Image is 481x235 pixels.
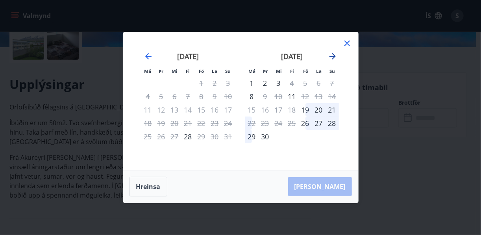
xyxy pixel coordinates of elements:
td: Not available. þriðjudagur, 5. ágúst 2025 [155,90,168,103]
td: Not available. mánudagur, 22. september 2025 [245,117,259,130]
div: Aðeins innritun í boði [245,76,259,90]
td: Not available. mánudagur, 11. ágúst 2025 [141,103,155,117]
td: Not available. föstudagur, 1. ágúst 2025 [195,76,208,90]
div: Aðeins innritun í boði [299,103,312,117]
strong: [DATE] [177,52,199,61]
td: Not available. laugardagur, 23. ágúst 2025 [208,117,222,130]
td: Not available. þriðjudagur, 12. ágúst 2025 [155,103,168,117]
td: Not available. laugardagur, 2. ágúst 2025 [208,76,222,90]
td: Not available. laugardagur, 6. september 2025 [312,76,326,90]
td: Not available. laugardagur, 16. ágúst 2025 [208,103,222,117]
td: fimmtudagur, 11. september 2025 [285,90,299,103]
td: Not available. fimmtudagur, 25. september 2025 [285,117,299,130]
td: Not available. þriðjudagur, 23. september 2025 [259,117,272,130]
td: Not available. miðvikudagur, 17. september 2025 [272,103,285,117]
small: La [212,68,218,74]
div: 3 [272,76,285,90]
small: Fi [290,68,294,74]
td: föstudagur, 19. september 2025 [299,103,312,117]
td: sunnudagur, 21. september 2025 [326,103,339,117]
td: Not available. miðvikudagur, 20. ágúst 2025 [168,117,181,130]
td: Not available. föstudagur, 8. ágúst 2025 [195,90,208,103]
td: Not available. miðvikudagur, 13. ágúst 2025 [168,103,181,117]
small: Má [249,68,256,74]
td: Not available. sunnudagur, 17. ágúst 2025 [222,103,235,117]
div: Aðeins útritun í boði [299,90,312,103]
small: Su [226,68,231,74]
td: Not available. sunnudagur, 24. ágúst 2025 [222,117,235,130]
div: 27 [312,117,326,130]
small: Þr [159,68,164,74]
div: Move backward to switch to the previous month. [144,52,153,61]
div: Aðeins útritun í boði [259,90,272,103]
td: Not available. laugardagur, 13. september 2025 [312,90,326,103]
td: Not available. mánudagur, 18. ágúst 2025 [141,117,155,130]
td: Not available. miðvikudagur, 27. ágúst 2025 [168,130,181,143]
small: Mi [172,68,178,74]
td: þriðjudagur, 30. september 2025 [259,130,272,143]
div: Aðeins útritun í boði [245,117,259,130]
div: 28 [326,117,339,130]
td: laugardagur, 20. september 2025 [312,103,326,117]
td: mánudagur, 29. september 2025 [245,130,259,143]
td: Not available. mánudagur, 15. september 2025 [245,103,259,117]
td: Not available. fimmtudagur, 14. ágúst 2025 [181,103,195,117]
div: Aðeins útritun í boði [195,130,208,143]
div: 20 [312,103,326,117]
div: Move forward to switch to the next month. [328,52,337,61]
small: Fö [303,68,308,74]
button: Hreinsa [129,177,167,196]
strong: [DATE] [281,52,303,61]
div: 2 [259,76,272,90]
div: Aðeins innritun í boði [181,130,195,143]
td: Not available. föstudagur, 12. september 2025 [299,90,312,103]
td: Not available. föstudagur, 29. ágúst 2025 [195,130,208,143]
td: Not available. miðvikudagur, 10. september 2025 [272,90,285,103]
td: Not available. sunnudagur, 14. september 2025 [326,90,339,103]
td: Not available. sunnudagur, 3. ágúst 2025 [222,76,235,90]
td: Not available. föstudagur, 5. september 2025 [299,76,312,90]
td: Not available. föstudagur, 22. ágúst 2025 [195,117,208,130]
td: Not available. sunnudagur, 31. ágúst 2025 [222,130,235,143]
div: 29 [245,130,259,143]
small: Má [144,68,152,74]
small: Su [330,68,335,74]
div: Aðeins innritun í boði [285,90,299,103]
td: Not available. mánudagur, 25. ágúst 2025 [141,130,155,143]
td: miðvikudagur, 3. september 2025 [272,76,285,90]
td: mánudagur, 1. september 2025 [245,76,259,90]
td: Not available. fimmtudagur, 7. ágúst 2025 [181,90,195,103]
div: 21 [326,103,339,117]
td: Not available. miðvikudagur, 24. september 2025 [272,117,285,130]
div: Aðeins útritun í boði [285,76,299,90]
div: Aðeins innritun í boði [245,90,259,103]
td: Not available. sunnudagur, 7. september 2025 [326,76,339,90]
div: 30 [259,130,272,143]
td: Not available. mánudagur, 4. ágúst 2025 [141,90,155,103]
td: sunnudagur, 28. september 2025 [326,117,339,130]
td: Not available. fimmtudagur, 4. september 2025 [285,76,299,90]
small: Fi [186,68,190,74]
td: Not available. laugardagur, 30. ágúst 2025 [208,130,222,143]
small: Mi [276,68,282,74]
small: Fö [199,68,204,74]
td: Not available. þriðjudagur, 9. september 2025 [259,90,272,103]
small: Þr [263,68,268,74]
div: Calendar [133,42,349,161]
small: La [316,68,322,74]
td: Not available. laugardagur, 9. ágúst 2025 [208,90,222,103]
td: Not available. þriðjudagur, 16. september 2025 [259,103,272,117]
td: Not available. föstudagur, 15. ágúst 2025 [195,103,208,117]
td: fimmtudagur, 28. ágúst 2025 [181,130,195,143]
td: Not available. sunnudagur, 10. ágúst 2025 [222,90,235,103]
td: þriðjudagur, 2. september 2025 [259,76,272,90]
td: Not available. þriðjudagur, 19. ágúst 2025 [155,117,168,130]
td: laugardagur, 27. september 2025 [312,117,326,130]
td: Not available. fimmtudagur, 18. september 2025 [285,103,299,117]
td: Not available. þriðjudagur, 26. ágúst 2025 [155,130,168,143]
td: föstudagur, 26. september 2025 [299,117,312,130]
td: mánudagur, 8. september 2025 [245,90,259,103]
div: Aðeins innritun í boði [299,117,312,130]
td: Not available. fimmtudagur, 21. ágúst 2025 [181,117,195,130]
td: Not available. miðvikudagur, 6. ágúst 2025 [168,90,181,103]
